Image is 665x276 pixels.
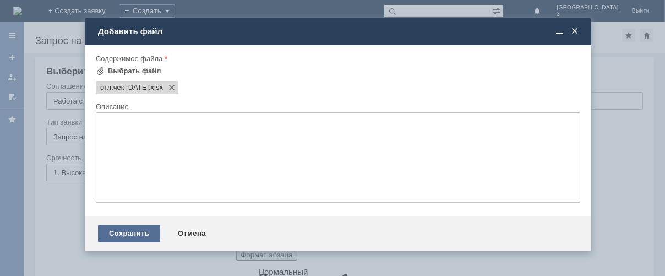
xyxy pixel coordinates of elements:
[100,83,149,92] span: отл.чек 12.08.25.xlsx
[96,103,578,110] div: Описание
[98,26,580,36] div: Добавить файл
[96,55,578,62] div: Содержимое файла
[554,26,565,36] span: Свернуть (Ctrl + M)
[149,83,163,92] span: отл.чек 12.08.25.xlsx
[569,26,580,36] span: Закрыть
[4,4,161,22] div: Здравствуйте.Удалите чек пожалуйста.Спасибо.
[108,67,161,75] div: Выбрать файл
